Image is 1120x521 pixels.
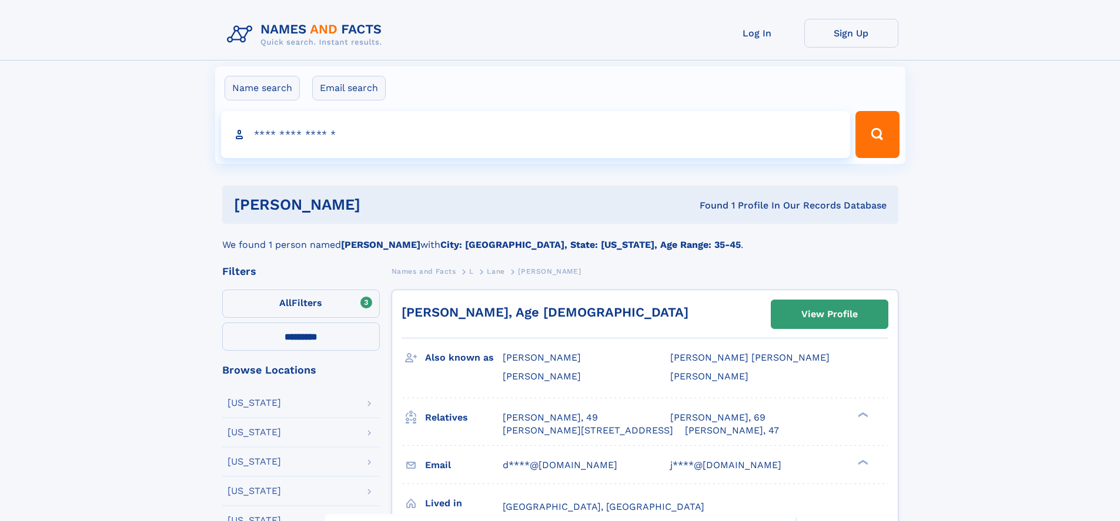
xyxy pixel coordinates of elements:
a: L [469,264,474,278]
label: Email search [312,76,386,100]
a: [PERSON_NAME], 69 [670,411,765,424]
span: All [279,297,292,308]
div: [US_STATE] [228,398,281,408]
span: [PERSON_NAME] [503,371,581,382]
label: Filters [222,290,380,318]
span: [PERSON_NAME] [PERSON_NAME] [670,352,830,363]
h3: Lived in [425,493,503,513]
a: Sign Up [804,19,898,48]
a: Lane [487,264,504,278]
a: Log In [710,19,804,48]
a: [PERSON_NAME], 47 [685,424,779,437]
div: Browse Locations [222,365,380,375]
button: Search Button [855,111,899,158]
a: View Profile [771,300,888,328]
div: [US_STATE] [228,486,281,496]
span: [PERSON_NAME] [503,352,581,363]
span: [GEOGRAPHIC_DATA], [GEOGRAPHIC_DATA] [503,501,704,512]
div: [US_STATE] [228,457,281,466]
h1: [PERSON_NAME] [234,197,530,212]
label: Name search [225,76,300,100]
span: [PERSON_NAME] [670,371,748,382]
span: [PERSON_NAME] [518,267,581,275]
h3: Email [425,455,503,475]
a: [PERSON_NAME][STREET_ADDRESS] [503,424,673,437]
div: View Profile [801,301,858,328]
span: Lane [487,267,504,275]
input: search input [221,111,851,158]
div: Found 1 Profile In Our Records Database [530,199,887,212]
h3: Relatives [425,408,503,428]
a: [PERSON_NAME], 49 [503,411,598,424]
img: Logo Names and Facts [222,19,392,51]
div: ❯ [855,411,869,418]
b: [PERSON_NAME] [341,239,420,250]
div: ❯ [855,458,869,466]
div: We found 1 person named with . [222,224,898,252]
b: City: [GEOGRAPHIC_DATA], State: [US_STATE], Age Range: 35-45 [440,239,741,250]
span: L [469,267,474,275]
h3: Also known as [425,348,503,368]
a: Names and Facts [392,264,456,278]
a: [PERSON_NAME], Age [DEMOGRAPHIC_DATA] [402,305,688,320]
div: Filters [222,266,380,277]
div: [US_STATE] [228,428,281,437]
